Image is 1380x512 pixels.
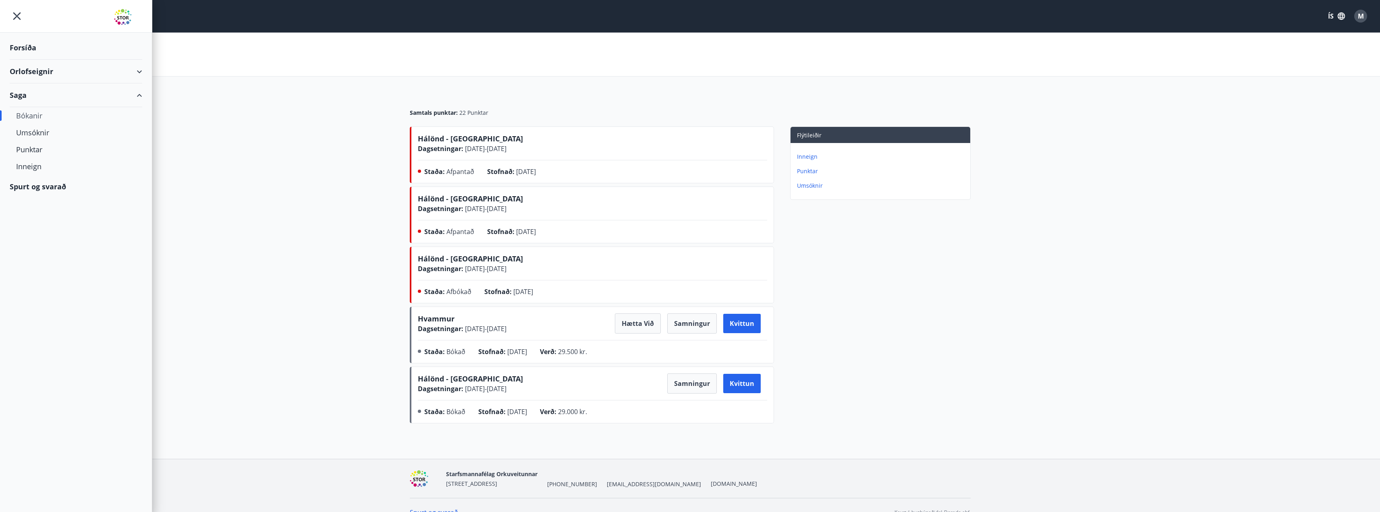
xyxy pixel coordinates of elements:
[446,167,474,176] span: Afpantað
[410,470,440,487] img: 6gDcfMXiVBXXG0H6U6eM60D7nPrsl9g1x4qDF8XG.png
[1351,6,1370,26] button: M
[487,227,515,236] span: Stofnað :
[507,347,527,356] span: [DATE]
[446,480,497,487] span: [STREET_ADDRESS]
[424,347,445,356] span: Staða :
[10,83,142,107] div: Saga
[418,314,454,323] span: Hvammur
[558,407,587,416] span: 29.000 kr.
[446,470,537,478] span: Starfsmannafélag Orkuveitunnar
[418,264,463,273] span: Dagsetningar :
[484,287,512,296] span: Stofnað :
[463,324,506,333] span: [DATE] - [DATE]
[16,141,136,158] div: Punktar
[418,324,463,333] span: Dagsetningar :
[723,314,761,333] button: Kvittun
[418,374,523,383] span: Hálönd - [GEOGRAPHIC_DATA]
[16,158,136,175] div: Inneign
[463,264,506,273] span: [DATE] - [DATE]
[463,204,506,213] span: [DATE] - [DATE]
[10,175,142,198] div: Spurt og svarað
[10,9,24,23] button: menu
[797,167,967,175] p: Punktar
[667,373,717,394] button: Samningur
[418,194,523,203] span: Hálönd - [GEOGRAPHIC_DATA]
[711,480,757,487] a: [DOMAIN_NAME]
[10,60,142,83] div: Orlofseignir
[1358,12,1364,21] span: M
[547,480,597,488] span: [PHONE_NUMBER]
[797,131,822,139] span: Flýtileiðir
[114,9,142,25] img: union_logo
[487,167,515,176] span: Stofnað :
[459,109,488,117] span: 22 Punktar
[424,227,445,236] span: Staða :
[615,313,661,334] button: Hætta við
[607,480,701,488] span: [EMAIL_ADDRESS][DOMAIN_NAME]
[797,153,967,161] p: Inneign
[446,227,474,236] span: Afpantað
[797,182,967,190] p: Umsóknir
[446,287,471,296] span: Afbókað
[410,109,458,117] span: Samtals punktar :
[10,36,142,60] div: Forsíða
[558,347,587,356] span: 29.500 kr.
[424,407,445,416] span: Staða :
[667,313,717,334] button: Samningur
[463,384,506,393] span: [DATE] - [DATE]
[16,124,136,141] div: Umsóknir
[478,347,506,356] span: Stofnað :
[507,407,527,416] span: [DATE]
[463,144,506,153] span: [DATE] - [DATE]
[478,407,506,416] span: Stofnað :
[16,107,136,124] div: Bókanir
[1324,9,1349,23] button: ÍS
[446,347,465,356] span: Bókað
[418,204,463,213] span: Dagsetningar :
[513,287,533,296] span: [DATE]
[418,144,463,153] span: Dagsetningar :
[723,374,761,393] button: Kvittun
[424,287,445,296] span: Staða :
[540,347,556,356] span: Verð :
[446,407,465,416] span: Bókað
[516,227,536,236] span: [DATE]
[418,384,463,393] span: Dagsetningar :
[424,167,445,176] span: Staða :
[540,407,556,416] span: Verð :
[418,254,523,263] span: Hálönd - [GEOGRAPHIC_DATA]
[418,134,523,143] span: Hálönd - [GEOGRAPHIC_DATA]
[516,167,536,176] span: [DATE]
